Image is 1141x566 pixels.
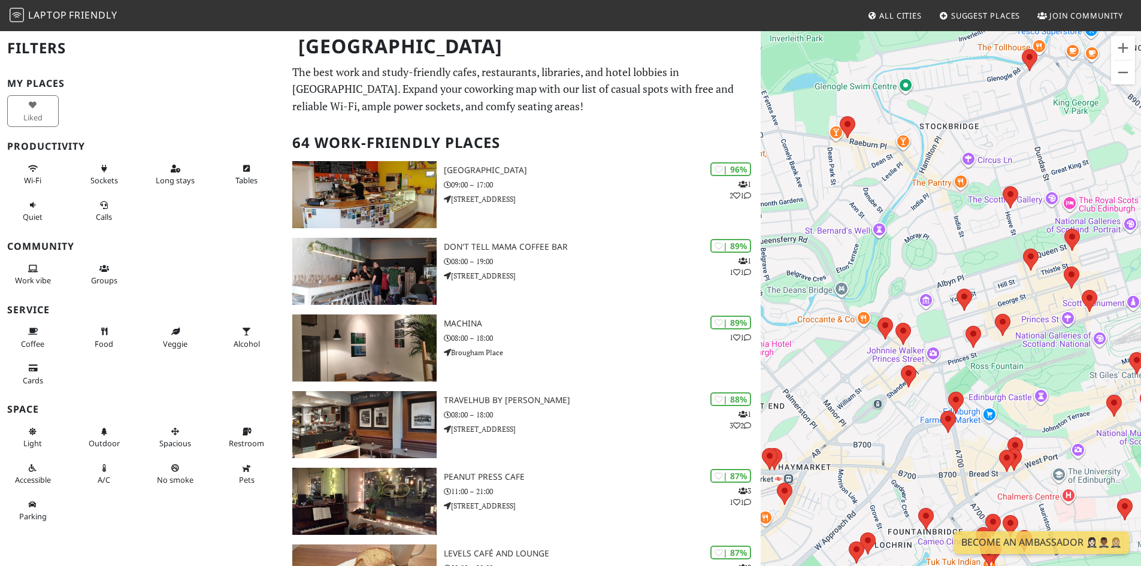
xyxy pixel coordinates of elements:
button: Outdoor [78,422,130,453]
h2: 64 Work-Friendly Places [292,125,753,161]
span: Veggie [163,338,187,349]
div: | 87% [710,469,751,483]
span: Work-friendly tables [235,175,258,186]
span: Restroom [229,438,264,449]
p: [STREET_ADDRESS] [444,270,761,282]
h3: Productivity [7,141,278,152]
button: Zoom in [1111,36,1135,60]
p: 08:00 – 18:00 [444,332,761,344]
span: Stable Wi-Fi [24,175,41,186]
div: | 87% [710,546,751,559]
img: Machina [292,314,437,382]
h3: My Places [7,78,278,89]
p: 11:00 – 21:00 [444,486,761,497]
p: The best work and study-friendly cafes, restaurants, libraries, and hotel lobbies in [GEOGRAPHIC_... [292,63,753,115]
div: | 89% [710,239,751,253]
img: Don't tell Mama Coffee Bar [292,238,437,305]
a: Suggest Places [934,5,1025,26]
span: Long stays [156,175,195,186]
span: Join Community [1049,10,1123,21]
button: Sockets [78,159,130,190]
p: 1 3 2 [730,408,751,431]
button: A/C [78,458,130,490]
div: | 88% [710,392,751,406]
a: Peanut Press Cafe | 87% 311 Peanut Press Cafe 11:00 – 21:00 [STREET_ADDRESS] [285,468,761,535]
span: Suggest Places [951,10,1021,21]
p: 1 1 1 [730,255,751,278]
a: Join Community [1033,5,1128,26]
span: Coffee [21,338,44,349]
p: [STREET_ADDRESS] [444,193,761,205]
button: Wi-Fi [7,159,59,190]
h3: Community [7,241,278,252]
button: Groups [78,259,130,290]
h1: [GEOGRAPHIC_DATA] [289,30,758,63]
button: No smoke [150,458,201,490]
a: North Fort Cafe | 96% 121 [GEOGRAPHIC_DATA] 09:00 – 17:00 [STREET_ADDRESS] [285,161,761,228]
span: Outdoor area [89,438,120,449]
button: Restroom [221,422,273,453]
img: LaptopFriendly [10,8,24,22]
span: Spacious [159,438,191,449]
img: TravelHub by Lothian [292,391,437,458]
p: [STREET_ADDRESS] [444,500,761,511]
span: Parking [19,511,47,522]
span: People working [15,275,51,286]
h3: [GEOGRAPHIC_DATA] [444,165,761,175]
a: All Cities [862,5,927,26]
span: Natural light [23,438,42,449]
a: TravelHub by Lothian | 88% 132 TravelHub by [PERSON_NAME] 08:00 – 18:00 [STREET_ADDRESS] [285,391,761,458]
h3: TravelHub by [PERSON_NAME] [444,395,761,405]
button: Zoom out [1111,60,1135,84]
button: Tables [221,159,273,190]
button: Work vibe [7,259,59,290]
a: LaptopFriendly LaptopFriendly [10,5,117,26]
h3: Don't tell Mama Coffee Bar [444,242,761,252]
h3: Peanut Press Cafe [444,472,761,482]
button: Quiet [7,195,59,227]
span: All Cities [879,10,922,21]
button: Long stays [150,159,201,190]
span: Laptop [28,8,67,22]
div: | 96% [710,162,751,176]
span: Credit cards [23,375,43,386]
span: Pet friendly [239,474,255,485]
button: Pets [221,458,273,490]
p: 09:00 – 17:00 [444,179,761,190]
span: Group tables [91,275,117,286]
img: Peanut Press Cafe [292,468,437,535]
h3: Space [7,404,278,415]
h3: Service [7,304,278,316]
button: Veggie [150,322,201,353]
button: Coffee [7,322,59,353]
div: | 89% [710,316,751,329]
span: Power sockets [90,175,118,186]
p: [STREET_ADDRESS] [444,423,761,435]
h3: Machina [444,319,761,329]
span: Smoke free [157,474,193,485]
span: Accessible [15,474,51,485]
p: Brougham Place [444,347,761,358]
button: Calls [78,195,130,227]
button: Light [7,422,59,453]
p: 08:00 – 19:00 [444,256,761,267]
span: Air conditioned [98,474,110,485]
span: Quiet [23,211,43,222]
p: 3 1 1 [730,485,751,508]
a: Don't tell Mama Coffee Bar | 89% 111 Don't tell Mama Coffee Bar 08:00 – 19:00 [STREET_ADDRESS] [285,238,761,305]
span: Video/audio calls [96,211,112,222]
button: Alcohol [221,322,273,353]
span: Alcohol [234,338,260,349]
button: Cards [7,358,59,390]
button: Parking [7,495,59,526]
button: Food [78,322,130,353]
span: Friendly [69,8,117,22]
img: North Fort Cafe [292,161,437,228]
p: 08:00 – 18:00 [444,409,761,420]
a: Machina | 89% 11 Machina 08:00 – 18:00 Brougham Place [285,314,761,382]
h3: Levels Café and Lounge [444,549,761,559]
button: Spacious [150,422,201,453]
span: Food [95,338,113,349]
p: 1 2 1 [730,178,751,201]
p: 1 1 [730,332,751,343]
